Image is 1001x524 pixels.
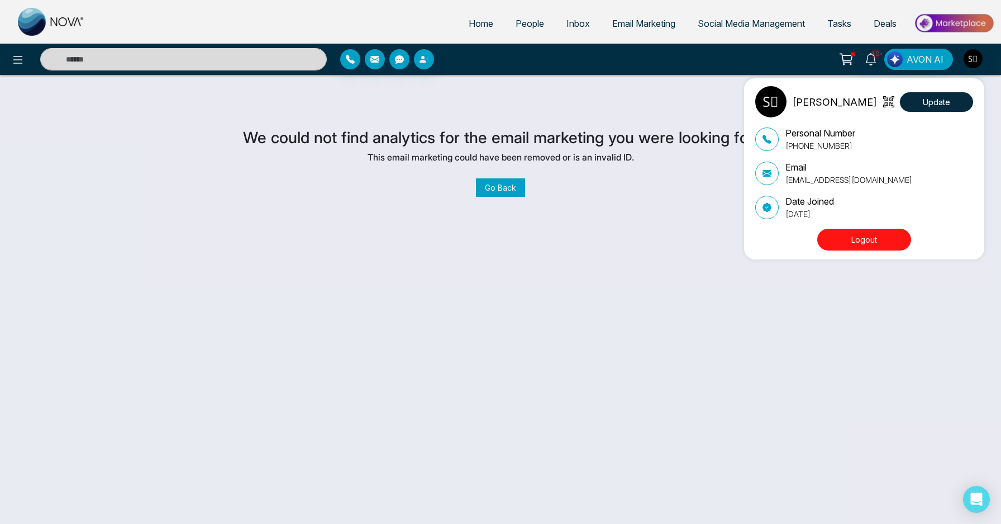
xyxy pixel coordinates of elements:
button: Logout [817,229,911,251]
p: [EMAIL_ADDRESS][DOMAIN_NAME] [785,174,912,186]
p: [PERSON_NAME] [792,95,877,110]
div: Open Intercom Messenger [963,486,990,513]
p: [PHONE_NUMBER] [785,140,855,152]
p: [DATE] [785,208,834,220]
p: Date Joined [785,195,834,208]
p: Personal Number [785,126,855,140]
button: Update [900,92,973,112]
p: Email [785,160,912,174]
